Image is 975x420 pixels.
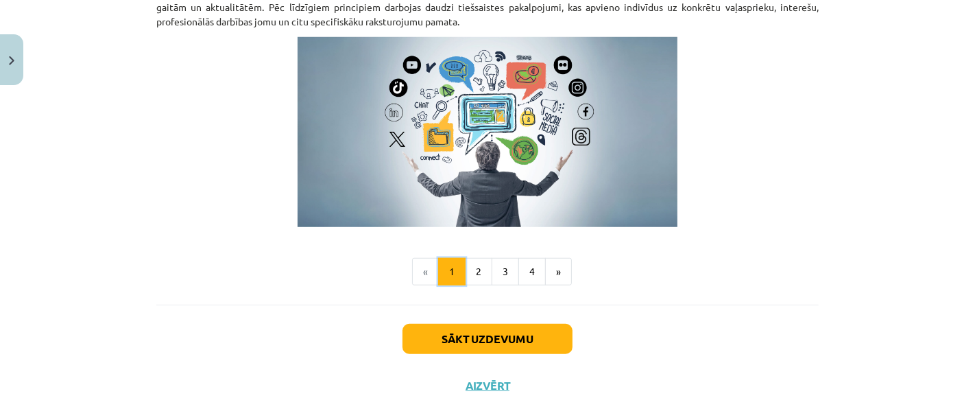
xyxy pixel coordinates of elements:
[465,258,492,285] button: 2
[402,324,573,354] button: Sākt uzdevumu
[9,56,14,65] img: icon-close-lesson-0947bae3869378f0d4975bcd49f059093ad1ed9edebbc8119c70593378902aed.svg
[461,379,514,393] button: Aizvērt
[545,258,572,285] button: »
[438,258,466,285] button: 1
[492,258,519,285] button: 3
[156,258,819,285] nav: Page navigation example
[518,258,546,285] button: 4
